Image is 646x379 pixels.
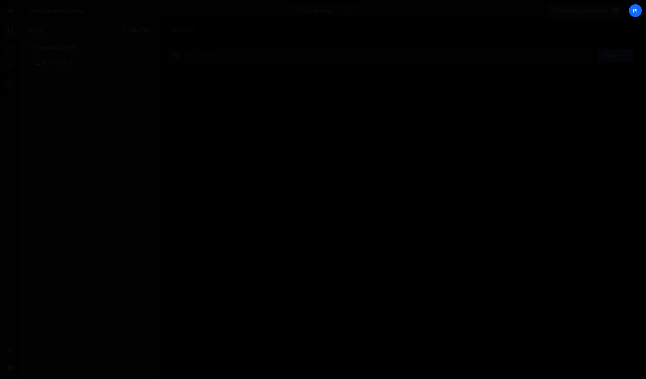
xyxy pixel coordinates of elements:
[548,4,626,17] a: Connect to Webflow
[20,39,159,54] div: Javascript files
[186,52,215,59] div: Not yet saved
[291,4,355,17] button: Code Only
[596,48,633,62] button: Save
[629,4,642,17] a: Pi
[2,2,20,20] a: 🤙
[165,26,197,34] div: New File
[43,59,73,65] div: global-js.js
[122,27,150,33] button: New File
[29,6,83,15] div: HealthcareSchool
[29,26,43,34] h2: Files
[29,54,159,70] div: 16623/45284.js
